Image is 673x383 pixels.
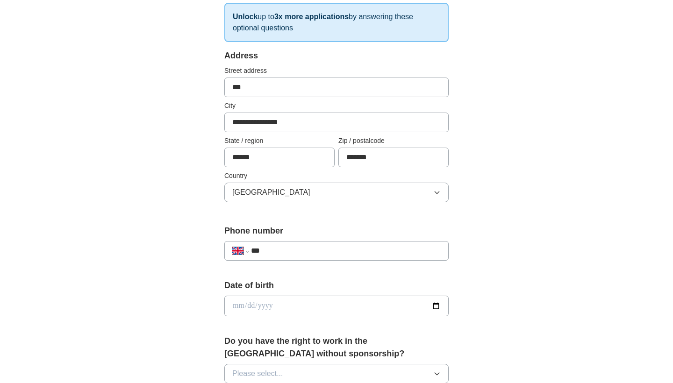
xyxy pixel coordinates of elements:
label: Do you have the right to work in the [GEOGRAPHIC_DATA] without sponsorship? [224,335,449,360]
p: up to by answering these optional questions [224,3,449,42]
label: Street address [224,66,449,76]
strong: Unlock [233,13,258,21]
button: [GEOGRAPHIC_DATA] [224,183,449,202]
label: City [224,101,449,111]
span: Please select... [232,368,283,379]
label: Zip / postalcode [338,136,449,146]
strong: 3x more applications [274,13,349,21]
label: Phone number [224,225,449,237]
div: Address [224,50,449,62]
label: State / region [224,136,335,146]
label: Country [224,171,449,181]
label: Date of birth [224,279,449,292]
span: [GEOGRAPHIC_DATA] [232,187,310,198]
